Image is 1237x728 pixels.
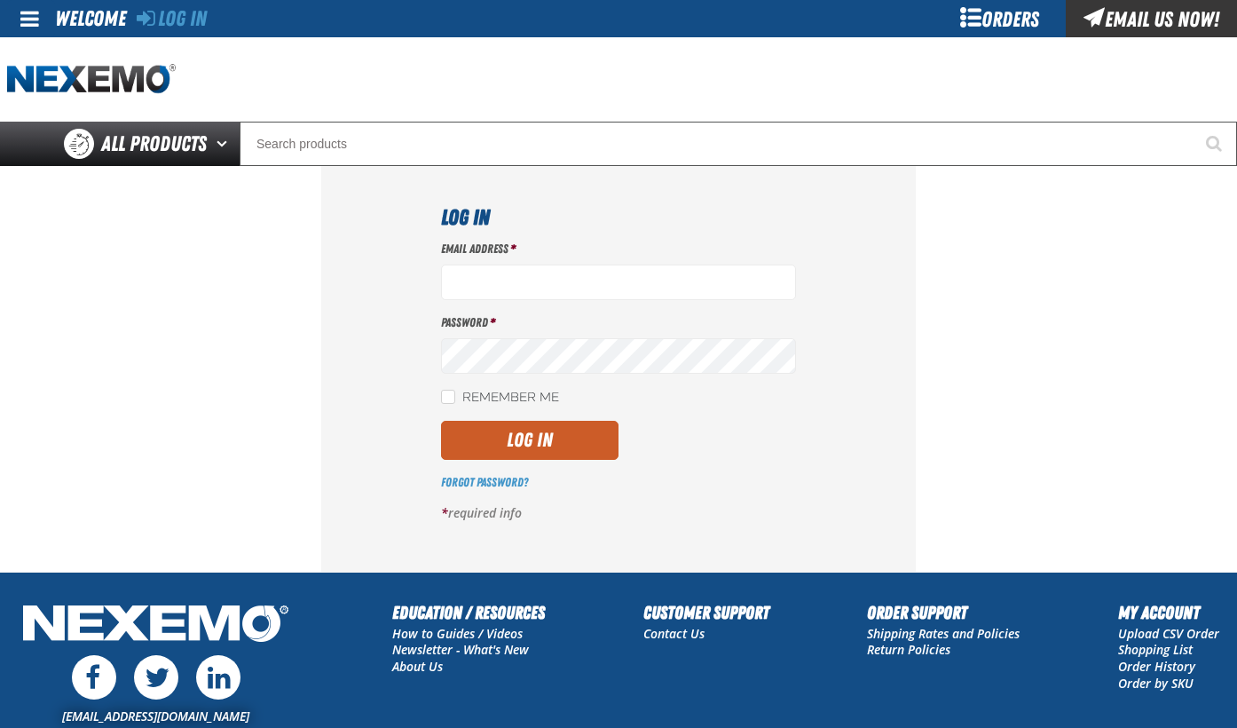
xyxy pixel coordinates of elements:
[392,641,529,658] a: Newsletter - What's New
[441,202,796,233] h1: Log In
[1193,122,1237,166] button: Start Searching
[441,314,796,331] label: Password
[1118,625,1219,642] a: Upload CSV Order
[643,625,705,642] a: Contact Us
[441,390,559,407] label: Remember Me
[441,390,455,404] input: Remember Me
[643,599,769,626] h2: Customer Support
[7,64,176,95] img: Nexemo logo
[1118,675,1194,692] a: Order by SKU
[62,708,249,724] a: [EMAIL_ADDRESS][DOMAIN_NAME]
[210,122,240,166] button: Open All Products pages
[392,625,523,642] a: How to Guides / Videos
[101,128,207,160] span: All Products
[441,241,796,257] label: Email Address
[1118,641,1193,658] a: Shopping List
[441,505,796,522] p: required info
[240,122,1237,166] input: Search
[867,625,1020,642] a: Shipping Rates and Policies
[441,421,618,460] button: Log In
[392,658,443,675] a: About Us
[392,599,545,626] h2: Education / Resources
[7,64,176,95] a: Home
[441,475,528,489] a: Forgot Password?
[18,599,294,652] img: Nexemo Logo
[1118,658,1195,675] a: Order History
[867,641,950,658] a: Return Policies
[867,599,1020,626] h2: Order Support
[137,6,207,31] a: Log In
[1118,599,1219,626] h2: My Account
